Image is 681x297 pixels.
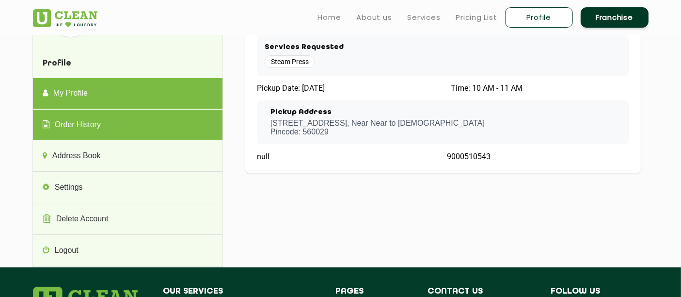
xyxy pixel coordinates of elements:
span: Pickup Date: [DATE] [257,83,325,93]
span: null [257,152,269,161]
span: Time: 10 AM - 11 AM [451,83,523,93]
a: Order History [33,110,222,141]
a: Pricing List [456,12,497,23]
a: Delete Account [33,204,222,235]
a: Address Book [33,141,222,172]
a: Home [318,12,341,23]
span: Steam Press [265,55,315,68]
h3: Pickup Address [270,108,485,117]
img: UClean Laundry and Dry Cleaning [33,9,97,27]
a: Logout [33,235,222,266]
h4: Profile [33,49,222,78]
a: Profile [505,7,573,28]
a: Settings [33,172,222,203]
a: About us [357,12,392,23]
a: My Profile [33,78,222,109]
p: [STREET_ADDRESS] , Near Near to [DEMOGRAPHIC_DATA] Pincode: 560029 [270,119,485,136]
span: 9000510543 [447,152,491,161]
a: Franchise [581,7,649,28]
a: Services [408,12,441,23]
h3: Services Requested [265,43,622,52]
